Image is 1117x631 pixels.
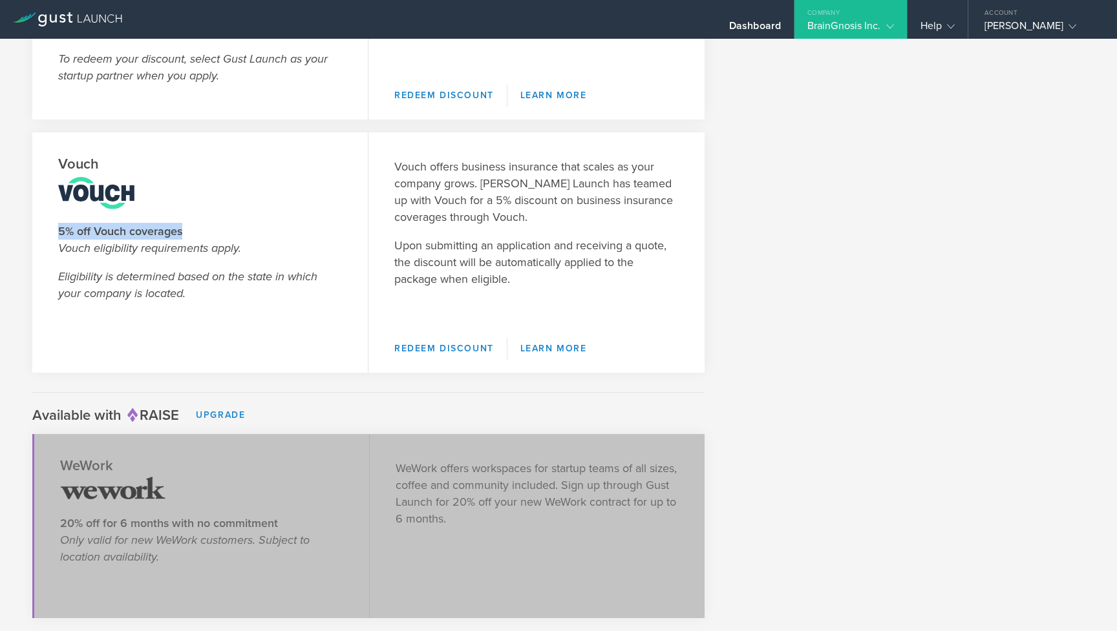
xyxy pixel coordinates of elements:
div: Dashboard [729,19,781,39]
strong: 5% off Vouch coverages [58,224,182,238]
p: Upon submitting an application and receiving a quote, the discount will be automatically applied ... [394,237,679,287]
span: Available with [32,407,121,424]
iframe: Chat Widget [1052,569,1117,631]
a: Learn More [507,85,600,107]
p: Vouch offers business insurance that scales as your company grows. [PERSON_NAME] Launch has teame... [394,158,679,225]
em: To redeem your discount, select Gust Launch as your startup partner when you apply. [58,52,328,83]
em: Vouch eligibility requirements apply. [58,241,241,255]
img: vouch-logo [58,174,134,209]
span: Raise [125,407,179,424]
a: Learn More [507,338,600,360]
a: Redeem Discount [394,85,507,107]
a: Upgrade [196,406,245,424]
div: [PERSON_NAME] [984,19,1094,39]
div: Help [920,19,955,39]
h2: Vouch [58,155,342,174]
em: Eligibility is determined based on the state in which your company is located. [58,269,317,300]
a: Redeem Discount [394,338,507,360]
div: BrainGnosis Inc. [807,19,894,39]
